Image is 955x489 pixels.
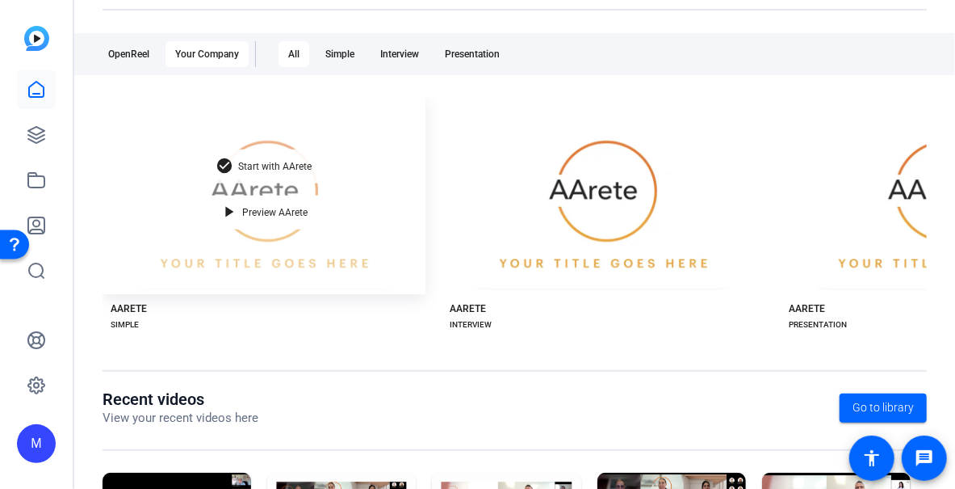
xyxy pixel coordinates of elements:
[24,26,49,51] img: blue-gradient.svg
[103,390,258,409] h1: Recent videos
[789,318,847,331] div: PRESENTATION
[450,318,492,331] div: INTERVIEW
[111,302,147,315] div: AARETE
[450,302,486,315] div: AARETE
[239,162,312,171] span: Start with AArete
[216,157,236,176] mat-icon: check_circle
[111,318,139,331] div: SIMPLE
[789,302,825,315] div: AARETE
[279,41,309,67] div: All
[165,41,249,67] div: Your Company
[435,41,509,67] div: Presentation
[103,409,258,428] p: View your recent videos here
[220,203,240,222] mat-icon: play_arrow
[371,41,429,67] div: Interview
[17,424,56,463] div: M
[852,399,914,416] span: Go to library
[915,449,934,468] mat-icon: message
[840,394,927,423] a: Go to library
[862,449,882,468] mat-icon: accessibility
[98,41,159,67] div: OpenReel
[243,208,308,217] span: Preview AArete
[316,41,364,67] div: Simple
